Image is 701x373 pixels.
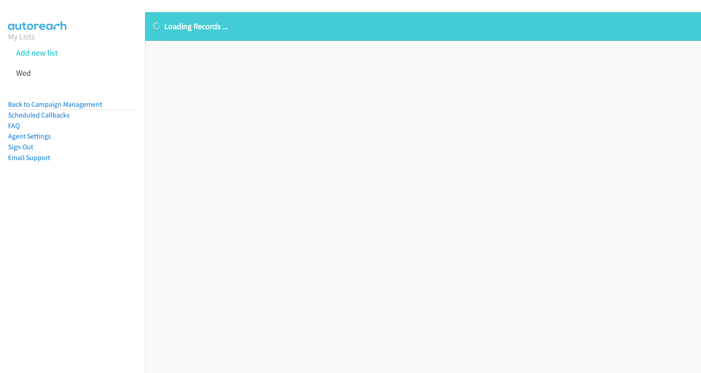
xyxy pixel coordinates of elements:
a: Scheduled Callbacks [8,111,70,119]
a: Back to Campaign Management [8,100,102,108]
a: FAQ [8,121,20,130]
a: Email Support [8,153,50,162]
a: Wed [16,68,31,78]
a: Agent Settings [8,132,51,140]
a: Sign Out [8,143,33,151]
a: Add new list [16,48,58,58]
a: My Lists [8,31,35,42]
p: Loading Records ... [153,20,693,32]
